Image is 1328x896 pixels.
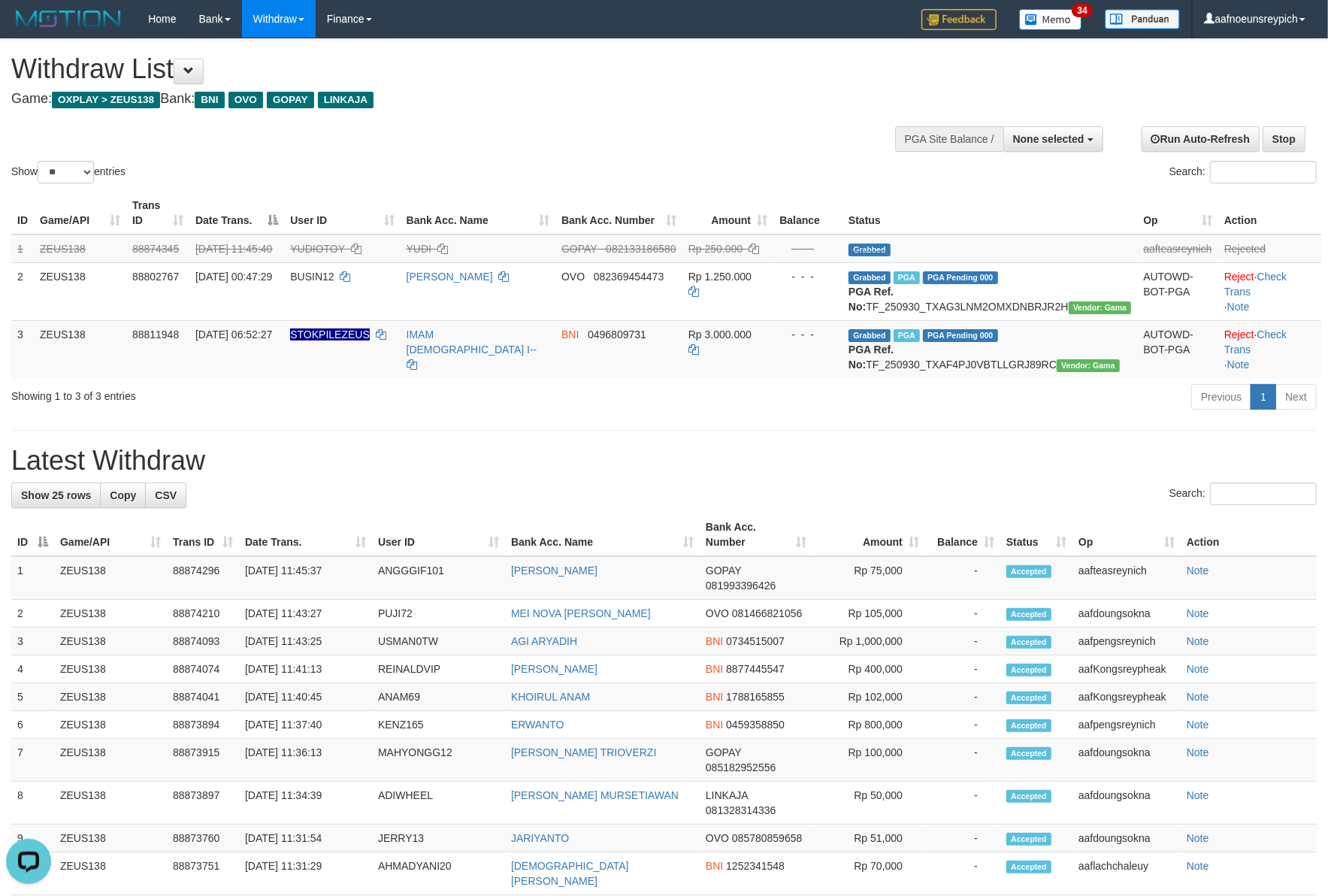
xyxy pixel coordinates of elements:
[849,271,891,284] span: Grabbed
[239,782,372,825] td: [DATE] 11:34:39
[1187,746,1209,758] a: Note
[511,565,597,577] a: [PERSON_NAME]
[11,54,870,84] h1: Withdraw List
[726,635,785,647] span: Copy 0734515007 to clipboard
[688,271,752,283] span: Rp 1.250.000
[167,513,239,556] th: Trans ID: activate to sort column ascending
[54,600,167,628] td: ZEUS138
[706,719,723,731] span: BNI
[773,192,842,235] th: Balance
[11,782,54,825] td: 8
[1105,9,1180,29] img: panduan.png
[706,635,723,647] span: BNI
[894,271,920,284] span: Marked by aafsreyleap
[511,635,577,647] a: AGI ARYADIH
[1072,513,1181,556] th: Op: activate to sort column ascending
[555,192,682,235] th: Bank Acc. Number: activate to sort column ascending
[732,832,802,844] span: Copy 085780859658 to clipboard
[561,328,579,341] span: BNI
[812,825,925,852] td: Rp 51,000
[726,860,785,872] span: Copy 1252341548 to clipboard
[511,789,679,801] a: [PERSON_NAME] MURSETIAWAN
[511,746,656,758] a: [PERSON_NAME] TRIOVERZI
[925,513,1000,556] th: Balance: activate to sort column ascending
[372,628,505,655] td: USMAN0TW
[372,655,505,683] td: REINALDVIP
[1019,9,1082,30] img: Button%20Memo.svg
[588,328,646,341] span: Copy 0496809731 to clipboard
[11,683,54,711] td: 5
[372,825,505,852] td: JERRY13
[167,711,239,739] td: 88873894
[505,513,700,556] th: Bank Acc. Name: activate to sort column ascending
[1137,192,1218,235] th: Op: activate to sort column ascending
[1072,782,1181,825] td: aafdoungsokna
[726,663,785,675] span: Copy 8877445547 to clipboard
[1072,711,1181,739] td: aafpengsreynich
[812,711,925,739] td: Rp 800,000
[54,739,167,782] td: ZEUS138
[1218,192,1321,235] th: Action
[925,825,1000,852] td: -
[1006,608,1051,621] span: Accepted
[407,243,431,255] a: YUDI
[267,92,314,108] span: GOPAY
[1072,655,1181,683] td: aafKongsreypheak
[706,761,776,773] span: Copy 085182952556 to clipboard
[239,513,372,556] th: Date Trans.: activate to sort column ascending
[925,655,1000,683] td: -
[682,192,773,235] th: Amount: activate to sort column ascending
[1187,663,1209,675] a: Note
[706,691,723,703] span: BNI
[11,825,54,852] td: 9
[290,243,345,255] span: YUDIOTOY
[1006,861,1051,873] span: Accepted
[11,383,542,404] div: Showing 1 to 3 of 3 entries
[167,739,239,782] td: 88873915
[34,320,126,378] td: ZEUS138
[239,683,372,711] td: [DATE] 11:40:45
[1210,483,1317,505] input: Search:
[1218,235,1321,263] td: Rejected
[372,852,505,895] td: AHMADYANI20
[195,92,224,108] span: BNI
[11,192,34,235] th: ID
[239,655,372,683] td: [DATE] 11:41:13
[11,655,54,683] td: 4
[925,739,1000,782] td: -
[195,328,272,341] span: [DATE] 06:52:27
[167,655,239,683] td: 88874074
[372,683,505,711] td: ANAM69
[842,320,1137,378] td: TF_250930_TXAF4PJ0VBTLLGRJ89RC
[925,600,1000,628] td: -
[1137,235,1218,263] td: aafteasreynich
[1224,271,1287,298] a: Check Trans
[11,711,54,739] td: 6
[1187,860,1209,872] a: Note
[54,655,167,683] td: ZEUS138
[11,483,101,508] a: Show 25 rows
[1142,126,1260,152] a: Run Auto-Refresh
[11,556,54,600] td: 1
[842,262,1137,320] td: TF_250930_TXAG3LNM2OMXDNBRJR2H
[925,556,1000,600] td: -
[849,286,894,313] b: PGA Ref. No:
[195,271,272,283] span: [DATE] 00:47:29
[52,92,160,108] span: OXPLAY > ZEUS138
[54,825,167,852] td: ZEUS138
[372,513,505,556] th: User ID: activate to sort column ascending
[700,513,812,556] th: Bank Acc. Number: activate to sort column ascending
[726,719,785,731] span: Copy 0459358850 to clipboard
[401,192,555,235] th: Bank Acc. Name: activate to sort column ascending
[688,328,752,341] span: Rp 3.000.000
[1187,635,1209,647] a: Note
[1072,683,1181,711] td: aafKongsreypheak
[318,92,374,108] span: LINKAJA
[167,852,239,895] td: 88873751
[1187,832,1209,844] a: Note
[110,489,136,501] span: Copy
[688,243,743,255] span: Rp 250.000
[54,852,167,895] td: ZEUS138
[11,446,1317,476] h1: Latest Withdraw
[706,860,723,872] span: BNI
